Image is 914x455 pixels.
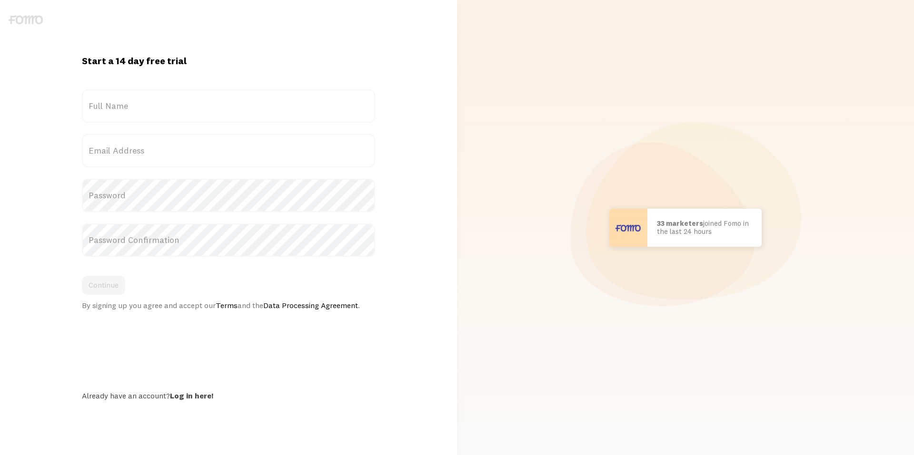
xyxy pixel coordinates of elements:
div: By signing up you agree and accept our and the . [82,300,375,310]
a: Terms [216,300,238,310]
a: Data Processing Agreement [263,300,358,310]
label: Full Name [82,89,375,123]
label: Email Address [82,134,375,167]
img: User avatar [609,209,647,247]
a: Log in here! [170,391,213,400]
img: fomo-logo-gray-b99e0e8ada9f9040e2984d0d95b3b12da0074ffd48d1e5cb62ac37fc77b0b268.svg [9,15,43,24]
b: 33 marketers [657,219,703,228]
label: Password [82,179,375,212]
label: Password Confirmation [82,223,375,257]
p: joined Fomo in the last 24 hours [657,220,752,235]
div: Already have an account? [82,391,375,400]
h1: Start a 14 day free trial [82,55,375,67]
